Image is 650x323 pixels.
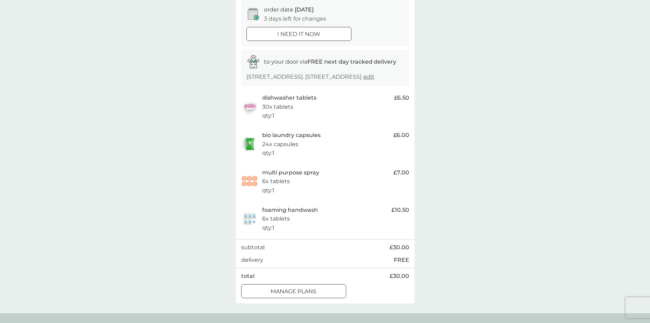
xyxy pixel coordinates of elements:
[246,72,375,81] p: [STREET_ADDRESS]. [STREET_ADDRESS]
[264,14,326,23] p: 3 days left for changes
[262,177,290,186] p: 6x tablets
[241,256,263,265] p: delivery
[394,256,409,265] p: FREE
[277,30,320,39] p: i need it now
[241,284,346,298] button: manage plans
[393,168,409,177] span: £7.00
[264,58,396,65] span: to your door via
[262,111,274,120] p: qty : 1
[262,223,274,232] p: qty : 1
[262,186,274,195] p: qty : 1
[271,287,316,296] p: manage plans
[262,206,318,215] p: foaming handwash
[394,93,409,102] span: £6.50
[393,131,409,140] span: £6.00
[262,149,274,158] p: qty : 1
[241,243,265,252] p: subtotal
[363,73,375,80] a: edit
[262,131,321,140] p: bio laundry capsules
[262,140,298,149] p: 24x capsules
[307,58,396,65] strong: FREE next day tracked delivery
[262,93,316,102] p: dishwasher tablets
[241,272,254,281] p: total
[246,27,351,41] button: i need it now
[390,272,409,281] span: £30.00
[391,206,409,215] span: £10.50
[295,6,314,13] span: [DATE]
[264,5,314,14] p: order date
[262,168,319,177] p: multi purpose spray
[262,214,290,223] p: 6x tablets
[262,102,293,112] p: 30x tablets
[390,243,409,252] span: £30.00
